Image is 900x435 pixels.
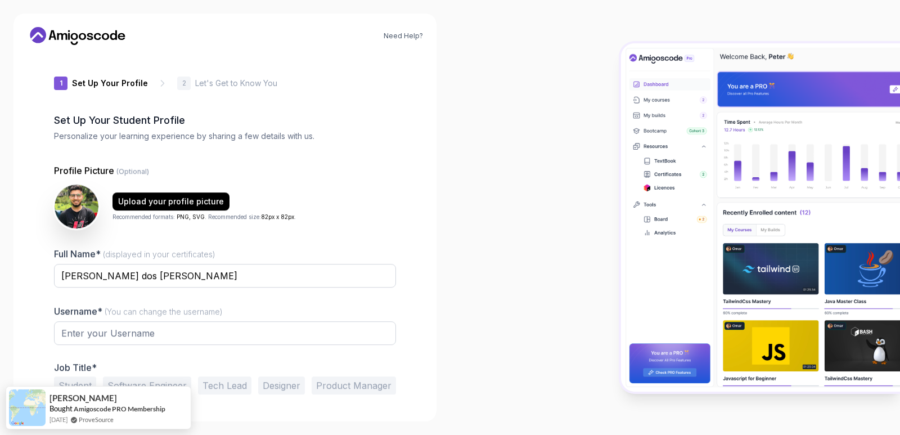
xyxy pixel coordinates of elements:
input: Enter your Full Name [54,264,396,288]
span: (You can change the username) [105,307,223,316]
p: Let's Get to Know You [195,78,277,89]
a: ProveSource [79,415,114,424]
p: Set Up Your Profile [72,78,148,89]
button: Student [54,376,96,394]
span: 82px x 82px [261,213,294,220]
button: Tech Lead [198,376,251,394]
img: provesource social proof notification image [9,389,46,426]
div: Upload your profile picture [118,196,224,207]
label: Full Name* [54,248,215,259]
a: Amigoscode PRO Membership [74,405,165,413]
p: Personalize your learning experience by sharing a few details with us. [54,131,396,142]
h2: Set Up Your Student Profile [54,113,396,128]
input: Enter your Username [54,321,396,345]
span: Bought [49,404,73,413]
button: Software Engineer [103,376,191,394]
p: Job Title* [54,362,396,373]
span: (Optional) [116,167,149,176]
img: user profile image [55,185,98,228]
p: 1 [60,80,62,87]
button: Designer [258,376,305,394]
span: PNG, SVG [177,213,205,220]
button: Upload your profile picture [112,192,229,210]
img: Amigoscode Dashboard [621,43,900,391]
span: [PERSON_NAME] [49,393,117,403]
label: Username* [54,306,223,317]
p: Recommended formats: . Recommended size: . [112,213,296,221]
a: Home link [27,27,128,45]
span: [DATE] [49,415,67,424]
span: (displayed in your certificates) [103,249,215,259]
a: Need Help? [384,32,423,41]
p: 2 [182,80,186,87]
button: Product Manager [312,376,396,394]
p: Profile Picture [54,164,396,177]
